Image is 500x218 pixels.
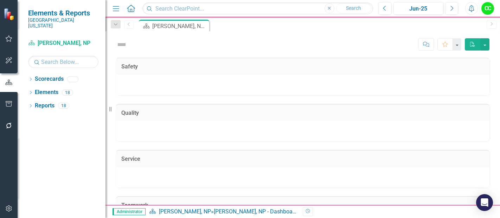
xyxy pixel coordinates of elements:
span: Elements & Reports [28,9,98,17]
div: Open Intercom Messenger [476,194,493,211]
a: Reports [35,102,55,110]
div: 18 [62,90,73,95]
button: Search [336,4,371,13]
small: [GEOGRAPHIC_DATA][US_STATE] [28,17,98,29]
input: Search Below... [28,56,98,68]
div: [PERSON_NAME], NP - Dashboard [214,208,297,215]
button: Jun-25 [393,2,443,15]
img: ClearPoint Strategy [4,8,16,20]
h3: Teamwork [121,202,484,209]
a: Scorecards [35,75,64,83]
button: CC [481,2,494,15]
div: 18 [58,103,69,109]
a: [PERSON_NAME], NP [28,39,98,47]
img: Not Defined [116,39,127,50]
div: » [149,208,297,216]
a: Elements [35,88,58,97]
h3: Quality [121,110,484,116]
h3: Service [121,156,484,162]
span: Search [346,5,361,11]
span: Administrator [113,208,146,215]
input: Search ClearPoint... [142,2,373,15]
div: [PERSON_NAME], NP - Dashboard [152,22,207,31]
a: [PERSON_NAME], NP [159,208,211,215]
h3: Safety [121,64,484,70]
div: Jun-25 [396,5,441,13]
